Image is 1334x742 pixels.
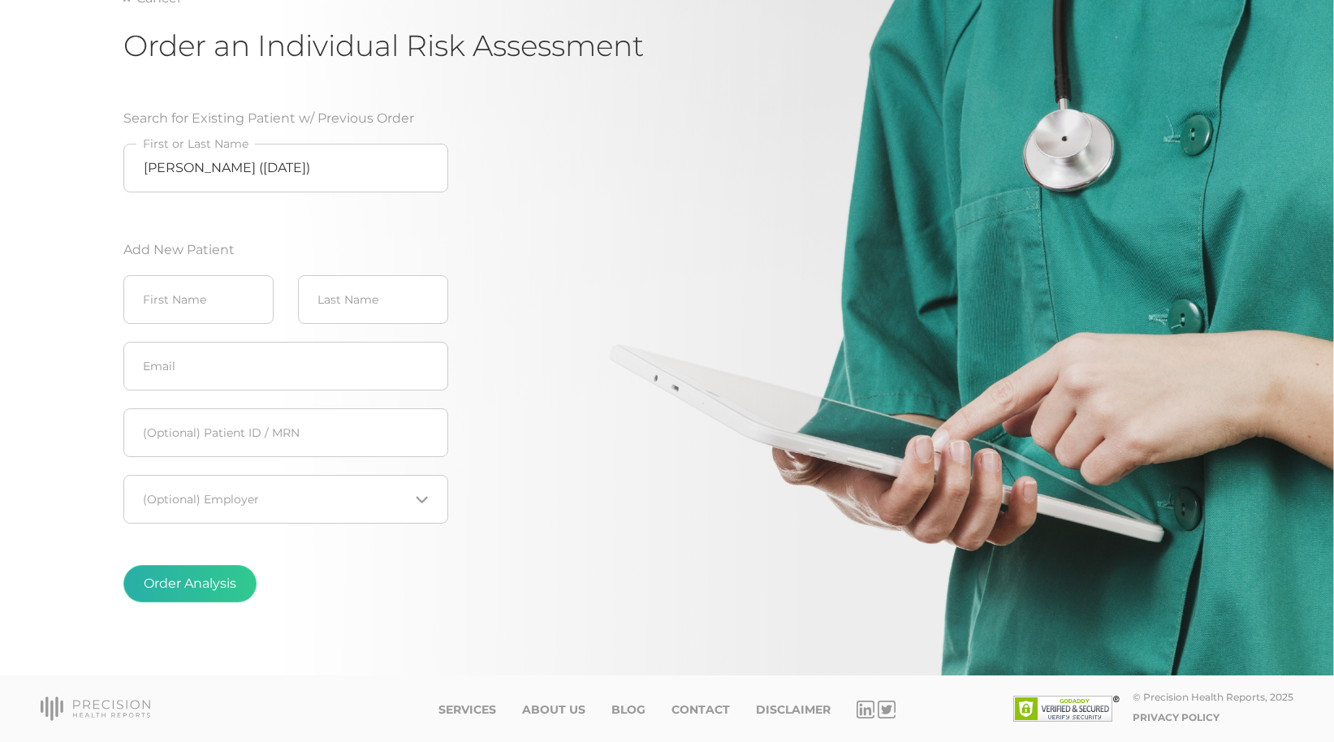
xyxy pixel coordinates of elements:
input: Search for option [144,491,409,507]
a: Services [438,703,496,717]
div: Search for option [123,475,448,524]
label: Search for Existing Patient w/ Previous Order [123,109,414,128]
h1: Order an Individual Risk Assessment [123,28,1211,63]
img: SSL site seal - click to verify [1013,696,1120,722]
input: Email [123,342,448,390]
input: First or Last Name [123,144,448,192]
input: Last Name [298,275,448,324]
button: Order Analysis [123,565,257,602]
label: Add New Patient [123,240,448,260]
a: Privacy Policy [1133,711,1220,723]
div: © Precision Health Reports, 2025 [1133,691,1293,703]
input: First Name [123,275,274,324]
input: Patient ID / MRN [123,408,448,457]
a: Disclaimer [756,703,831,717]
a: Blog [611,703,645,717]
a: About Us [522,703,585,717]
a: Contact [671,703,730,717]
